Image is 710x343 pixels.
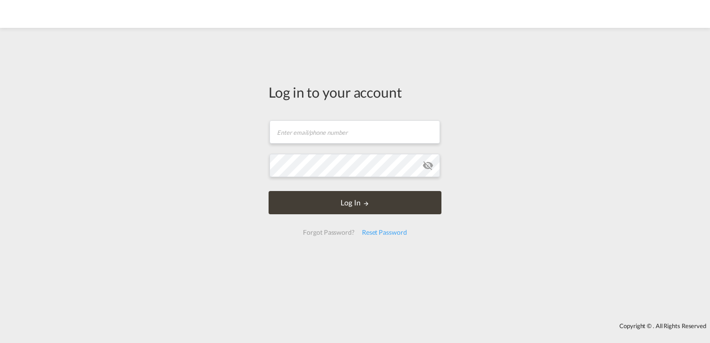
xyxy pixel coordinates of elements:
button: LOGIN [269,191,441,214]
div: Reset Password [358,224,411,241]
div: Forgot Password? [299,224,358,241]
div: Log in to your account [269,82,441,102]
input: Enter email/phone number [270,120,440,144]
md-icon: icon-eye-off [422,160,434,171]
